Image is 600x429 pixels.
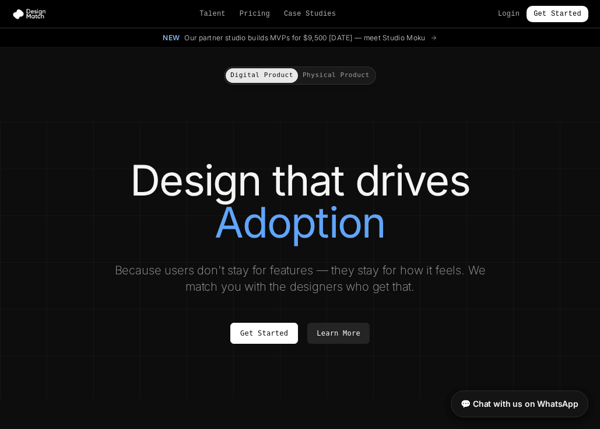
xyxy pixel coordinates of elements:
img: Design Match [12,8,51,20]
p: Because users don't stay for features — they stay for how it feels. We match you with the designe... [104,262,496,295]
a: Pricing [240,9,270,19]
h1: Design that drives [23,159,577,243]
a: Learn More [307,323,370,344]
span: Adoption [215,201,386,243]
button: Physical Product [298,68,374,83]
a: Talent [199,9,226,19]
a: Case Studies [284,9,336,19]
button: Digital Product [226,68,298,83]
a: 💬 Chat with us on WhatsApp [451,390,588,417]
a: Get Started [527,6,588,22]
a: Get Started [230,323,298,344]
a: Login [498,9,520,19]
span: Our partner studio builds MVPs for $9,500 [DATE] — meet Studio Moku [184,33,425,43]
span: New [163,33,180,43]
